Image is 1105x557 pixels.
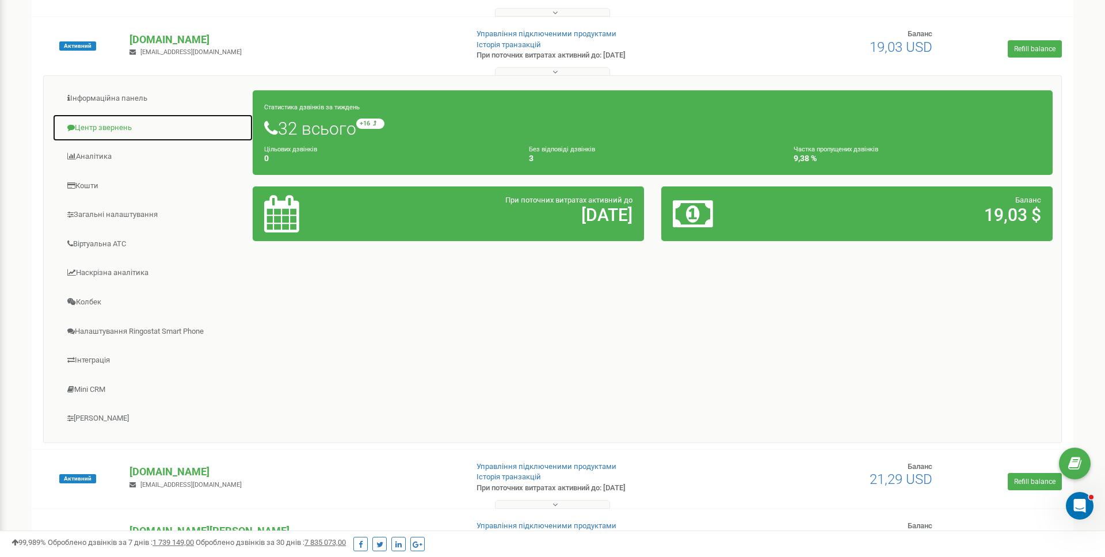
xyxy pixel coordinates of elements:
[529,146,595,153] small: Без відповіді дзвінків
[908,29,932,38] span: Баланс
[52,172,253,200] a: Кошти
[52,259,253,287] a: Наскрізна аналітика
[129,464,458,479] p: [DOMAIN_NAME]
[52,201,253,229] a: Загальні налаштування
[1066,492,1093,520] iframe: Intercom live chat
[153,538,194,547] u: 1 739 149,00
[477,462,616,471] a: Управління підключеними продуктами
[52,376,253,404] a: Mini CRM
[393,205,632,224] h2: [DATE]
[196,538,346,547] span: Оброблено дзвінків за 30 днів :
[52,114,253,142] a: Центр звернень
[129,524,458,539] p: [DOMAIN_NAME][PERSON_NAME]
[140,48,242,56] span: [EMAIL_ADDRESS][DOMAIN_NAME]
[505,196,632,204] span: При поточних витратах активний до
[529,154,776,163] h4: 3
[12,538,46,547] span: 99,989%
[477,483,718,494] p: При поточних витратах активний до: [DATE]
[1008,40,1062,58] a: Refill balance
[129,32,458,47] p: [DOMAIN_NAME]
[52,288,253,316] a: Колбек
[1008,473,1062,490] a: Refill balance
[908,462,932,471] span: Баланс
[264,154,512,163] h4: 0
[356,119,384,129] small: +16
[52,346,253,375] a: Інтеграція
[52,85,253,113] a: Інформаційна панель
[477,29,616,38] a: Управління підключеними продуктами
[264,146,317,153] small: Цільових дзвінків
[1015,196,1041,204] span: Баланс
[59,41,96,51] span: Активний
[477,521,616,530] a: Управління підключеними продуктами
[477,40,541,49] a: Історія транзакцій
[908,521,932,530] span: Баланс
[794,146,878,153] small: Частка пропущених дзвінків
[870,39,932,55] span: 19,03 USD
[304,538,346,547] u: 7 835 073,00
[52,318,253,346] a: Налаштування Ringostat Smart Phone
[477,50,718,61] p: При поточних витратах активний до: [DATE]
[801,205,1041,224] h2: 19,03 $
[48,538,194,547] span: Оброблено дзвінків за 7 днів :
[794,154,1041,163] h4: 9,38 %
[59,474,96,483] span: Активний
[52,405,253,433] a: [PERSON_NAME]
[870,471,932,487] span: 21,29 USD
[264,119,1041,138] h1: 32 всього
[140,481,242,489] span: [EMAIL_ADDRESS][DOMAIN_NAME]
[52,143,253,171] a: Аналiтика
[52,230,253,258] a: Віртуальна АТС
[477,472,541,481] a: Історія транзакцій
[264,104,360,111] small: Статистика дзвінків за тиждень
